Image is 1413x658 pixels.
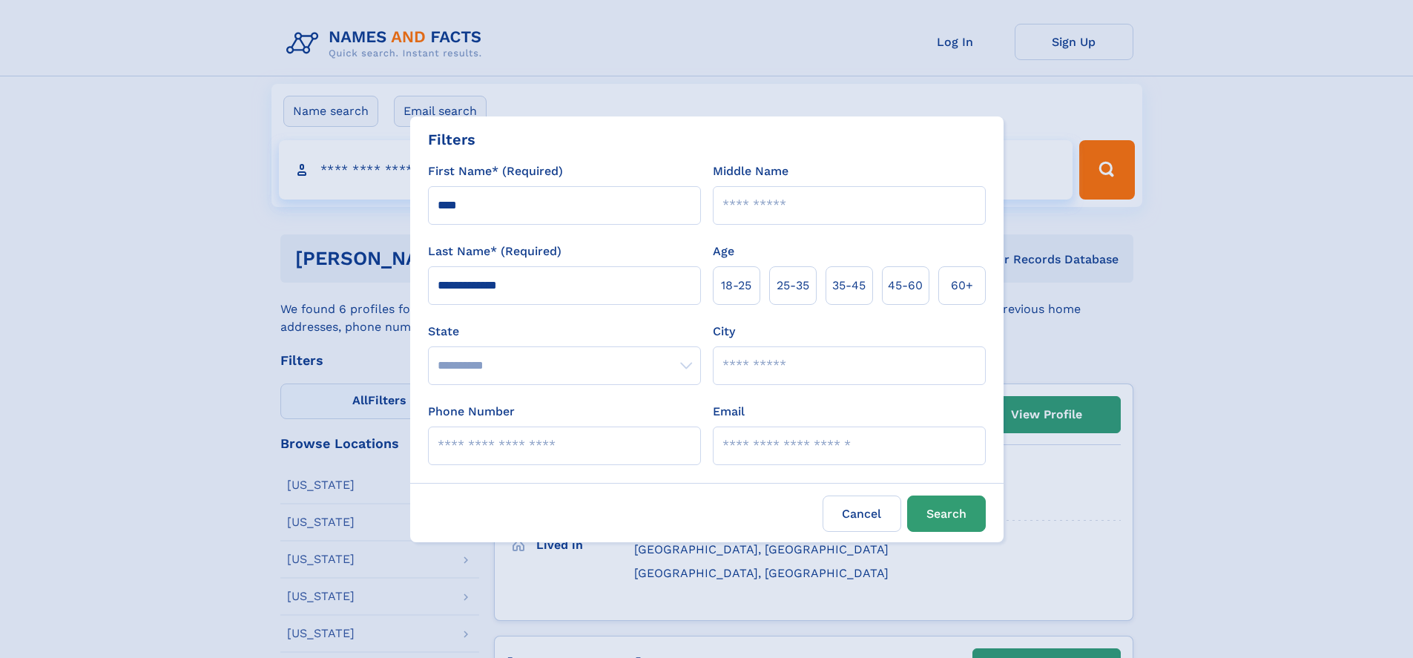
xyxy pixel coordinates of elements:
span: 25‑35 [777,277,809,295]
span: 35‑45 [832,277,866,295]
label: Cancel [823,496,901,532]
label: Last Name* (Required) [428,243,561,260]
span: 60+ [951,277,973,295]
label: Middle Name [713,162,788,180]
label: State [428,323,701,340]
span: 18‑25 [721,277,751,295]
label: Age [713,243,734,260]
label: City [713,323,735,340]
label: Phone Number [428,403,515,421]
div: Filters [428,128,475,151]
label: Email [713,403,745,421]
button: Search [907,496,986,532]
label: First Name* (Required) [428,162,563,180]
span: 45‑60 [888,277,923,295]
